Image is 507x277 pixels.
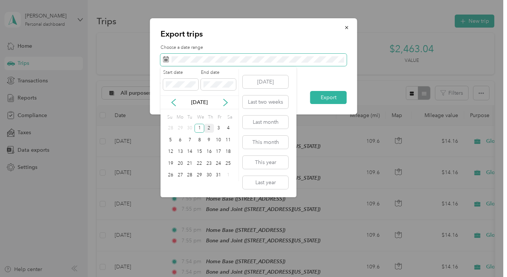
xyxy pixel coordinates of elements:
[310,91,347,104] button: Export
[204,171,214,180] div: 30
[166,112,173,122] div: Su
[166,147,175,157] div: 12
[204,124,214,133] div: 2
[465,235,507,277] iframe: Everlance-gr Chat Button Frame
[214,159,224,168] div: 24
[243,75,288,88] button: [DATE]
[185,124,195,133] div: 30
[175,112,184,122] div: Mo
[175,159,185,168] div: 20
[195,171,204,180] div: 29
[186,112,193,122] div: Tu
[223,147,233,157] div: 18
[175,135,185,145] div: 6
[223,159,233,168] div: 25
[243,95,288,108] button: Last two weeks
[175,171,185,180] div: 27
[166,159,175,168] div: 19
[161,44,347,51] label: Choose a date range
[243,156,288,169] button: This year
[185,171,195,180] div: 28
[175,147,185,157] div: 13
[204,159,214,168] div: 23
[195,124,204,133] div: 1
[243,116,288,129] button: Last month
[195,135,204,145] div: 8
[216,112,223,122] div: Fr
[161,29,347,39] p: Export trips
[223,135,233,145] div: 11
[204,135,214,145] div: 9
[184,98,215,106] p: [DATE]
[223,171,233,180] div: 1
[204,147,214,157] div: 16
[214,171,224,180] div: 31
[185,147,195,157] div: 14
[243,176,288,189] button: Last year
[196,112,204,122] div: We
[201,69,236,76] label: End date
[166,135,175,145] div: 5
[166,124,175,133] div: 28
[207,112,214,122] div: Th
[166,171,175,180] div: 26
[226,112,233,122] div: Sa
[195,159,204,168] div: 22
[223,124,233,133] div: 4
[175,124,185,133] div: 29
[243,136,288,149] button: This month
[214,124,224,133] div: 3
[163,69,198,76] label: Start date
[185,135,195,145] div: 7
[214,135,224,145] div: 10
[195,147,204,157] div: 15
[185,159,195,168] div: 21
[214,147,224,157] div: 17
